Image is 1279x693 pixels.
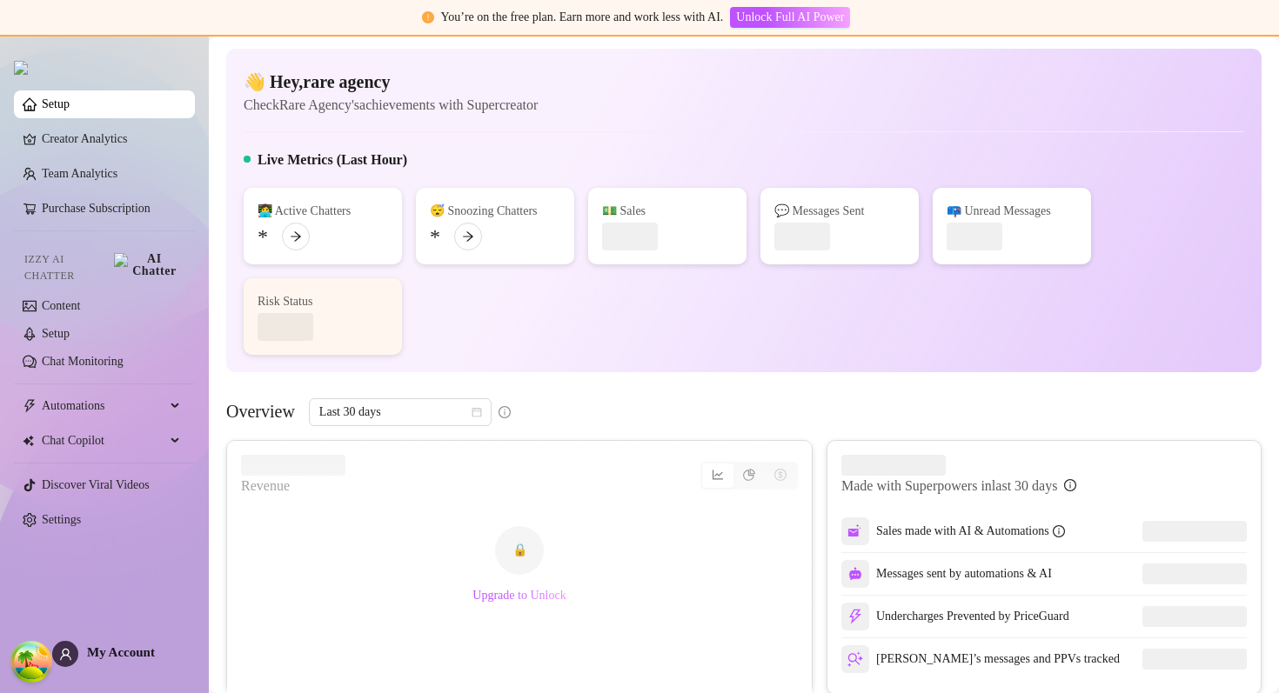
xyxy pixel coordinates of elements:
[23,399,37,413] span: thunderbolt
[841,645,1120,673] div: [PERSON_NAME]’s messages and PPVs tracked
[42,355,124,368] a: Chat Monitoring
[258,202,388,221] div: 👩‍💻 Active Chatters
[472,407,482,417] span: calendar
[244,94,538,116] article: Check Rare Agency's achievements with Supercreator
[602,202,733,221] div: 💵 Sales
[258,150,407,170] h5: Live Metrics (Last Hour)
[42,327,70,340] a: Setup
[14,644,49,679] button: Open Tanstack query devtools
[730,7,850,28] button: Unlock Full AI Power
[42,392,165,420] span: Automations
[736,10,844,24] span: Unlock Full AI Power
[422,11,434,23] span: exclamation-circle
[847,651,863,667] img: svg%3e
[290,230,302,243] span: arrow-right
[23,435,34,447] img: Chat Copilot
[42,167,117,180] a: Team Analytics
[42,125,181,153] a: Creator Analytics
[42,478,150,491] a: Discover Viral Videos
[876,522,1065,541] div: Sales made with AI & Automations
[841,476,1057,496] article: Made with Superpowers in last 30 days
[42,427,165,455] span: Chat Copilot
[730,10,850,23] a: Unlock Full AI Power
[114,253,181,277] img: AI Chatter
[847,609,863,624] img: svg%3e
[459,582,579,610] button: Upgrade to Unlock
[430,202,560,221] div: 😴 Snoozing Chatters
[841,560,1052,588] div: Messages sent by automations & AI
[495,526,544,575] div: 🔒
[319,399,481,425] span: Last 30 days
[472,589,566,603] span: Upgrade to Unlock
[1064,479,1076,491] span: info-circle
[24,251,107,284] span: Izzy AI Chatter
[226,398,295,424] article: Overview
[841,603,1069,630] div: Undercharges Prevented by PriceGuard
[42,513,81,526] a: Settings
[14,61,28,75] img: logo.svg
[847,523,863,539] img: svg%3e
[947,202,1077,221] div: 📪 Unread Messages
[42,202,151,215] a: Purchase Subscription
[774,202,905,221] div: 💬 Messages Sent
[1053,525,1065,537] span: info-circle
[59,648,72,661] span: user
[462,230,474,243] span: arrow-right
[42,97,70,110] a: Setup
[87,645,155,659] span: My Account
[848,567,862,581] img: svg%3e
[258,292,388,311] div: Risk Status
[42,299,80,312] a: Content
[244,70,538,94] h4: 👋 Hey, rare agency
[499,406,511,418] span: info-circle
[441,10,724,23] span: You’re on the free plan. Earn more and work less with AI.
